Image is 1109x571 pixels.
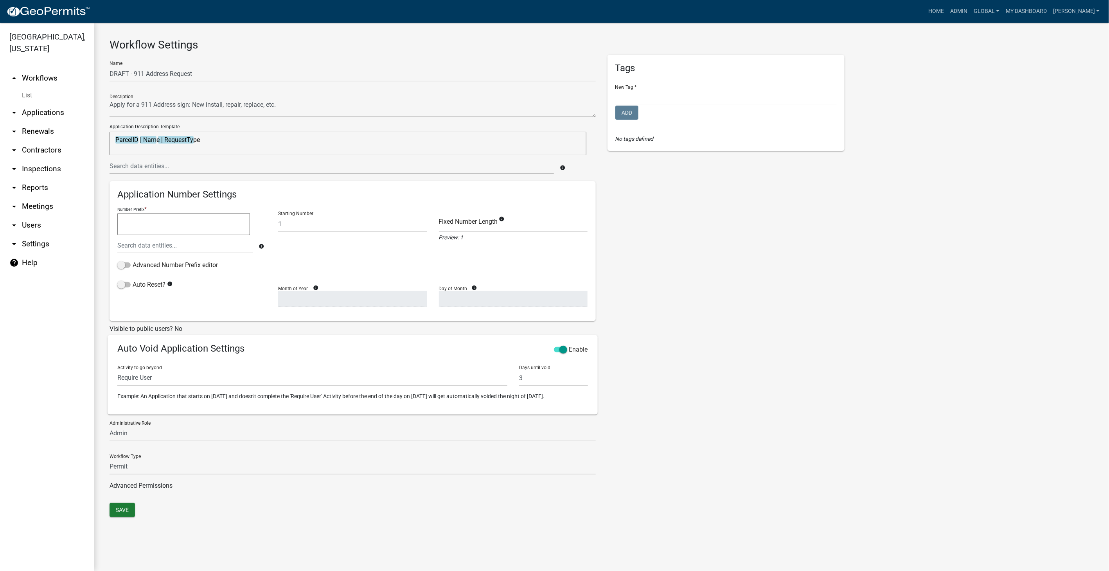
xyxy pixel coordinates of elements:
label: Advanced Number Prefix editor [117,260,218,270]
button: Add [615,106,638,120]
h5: Tags [615,63,837,74]
label: Enable [554,345,588,354]
div: Preview: 1 [439,232,588,242]
i: arrow_drop_up [9,74,19,83]
i: No tags defined [615,136,654,142]
i: arrow_drop_down [9,239,19,249]
h6: Auto Void Application Settings [117,343,588,354]
i: info [499,216,505,222]
a: Home [926,4,947,19]
a: My Dashboard [1003,4,1050,19]
i: info [167,281,173,287]
label: Auto Reset? [117,280,165,289]
h3: Workflow Settings [110,38,1093,52]
a: Global [971,4,1003,19]
a: Advanced Permissions [110,482,173,489]
i: arrow_drop_down [9,164,19,174]
i: arrow_drop_down [9,108,19,117]
p: Example: An Application that starts on [DATE] and doesn't complete the 'Require User' Activity be... [117,392,588,400]
a: Admin [947,4,971,19]
i: arrow_drop_down [9,221,19,230]
input: Search data entities... [110,158,554,174]
h6: Application Number Settings [117,189,588,200]
i: info [472,285,477,291]
p: Application Description Template [110,123,596,130]
i: arrow_drop_down [9,127,19,136]
i: info [560,165,565,171]
wm-data-entity-autocomplete: Application Description Template [110,123,596,174]
button: Save [110,503,135,517]
p: Number Prefix [117,207,144,212]
i: info [259,244,264,249]
a: [PERSON_NAME] [1050,4,1103,19]
i: arrow_drop_down [9,183,19,192]
i: arrow_drop_down [9,202,19,211]
i: arrow_drop_down [9,145,19,155]
input: Search data entities... [117,237,253,253]
i: help [9,258,19,268]
label: Visible to public users? No [110,326,182,332]
i: info [313,285,318,291]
